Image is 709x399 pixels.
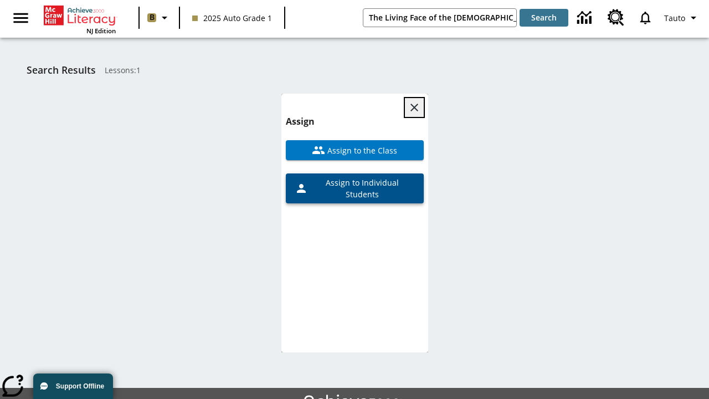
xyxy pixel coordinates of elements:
button: Open side menu [4,2,37,34]
a: Home [44,4,116,27]
button: Profile/Settings [660,8,705,28]
span: Lessons : 1 [105,64,141,76]
h6: Assign [286,114,424,129]
div: Home [44,3,116,35]
a: Resource Center, Will open in new tab [601,3,631,33]
span: B [150,11,155,24]
input: search field [363,9,516,27]
a: Data Center [571,3,601,33]
span: Assign to the Class [325,145,397,156]
span: Assign to Individual Students [308,177,415,200]
button: Search [520,9,568,27]
button: Boost Class color is light brown. Change class color [143,8,176,28]
div: lesson details [281,94,428,352]
span: Support Offline [56,382,104,390]
button: Close [405,98,424,117]
button: Support Offline [33,374,113,399]
button: Assign to the Class [286,140,424,160]
a: Notifications [631,3,660,32]
span: 2025 Auto Grade 1 [192,12,272,24]
button: Assign to Individual Students [286,173,424,203]
span: Tauto [664,12,685,24]
h1: Search Results [27,64,96,76]
span: NJ Edition [86,27,116,35]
